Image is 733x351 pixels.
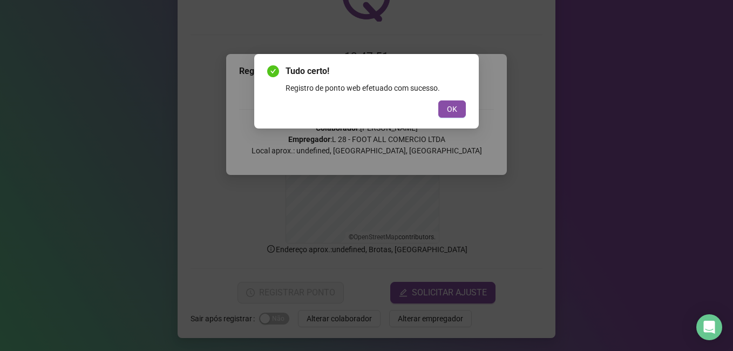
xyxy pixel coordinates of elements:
div: Registro de ponto web efetuado com sucesso. [286,82,466,94]
span: Tudo certo! [286,65,466,78]
button: OK [438,100,466,118]
div: Open Intercom Messenger [696,314,722,340]
span: check-circle [267,65,279,77]
span: OK [447,103,457,115]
